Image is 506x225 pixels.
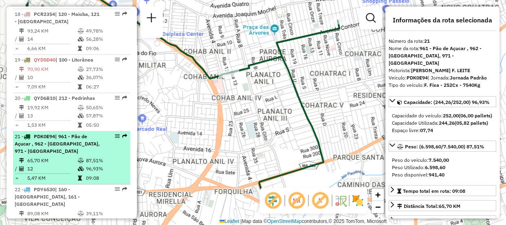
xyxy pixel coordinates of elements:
[122,57,127,62] em: Rota exportada
[86,83,127,91] td: 06:27
[404,99,490,105] span: Capacidade: (244,26/252,00) 96,93%
[15,133,100,154] span: | 961 - Pão de Açucar , 962 - [GEOGRAPHIC_DATA], 971 - [GEOGRAPHIC_DATA]
[15,57,93,63] span: 19 -
[86,73,127,82] td: 36,07%
[27,121,77,129] td: 1,53 KM
[218,218,389,225] div: Map data © contributors,© 2025 TomTom, Microsoft
[27,35,77,43] td: 14
[34,133,55,139] span: PDK0E94
[439,120,455,126] strong: 244,26
[420,127,433,133] strong: 07,74
[86,174,127,182] td: 09:08
[351,194,364,207] img: Exibir/Ocultar setores
[425,164,445,170] strong: 6.598,60
[15,11,99,24] span: | 120 - Maioba, 121 - [GEOGRAPHIC_DATA]
[389,74,496,82] div: Veículo:
[429,157,449,163] strong: 7.540,00
[389,109,496,137] div: Capacidade: (244,26/252,00) 96,93%
[27,157,77,165] td: 65,70 KM
[86,112,127,120] td: 57,87%
[78,29,84,33] i: % de utilização do peso
[86,35,127,43] td: 56,28%
[389,185,496,196] a: Tempo total em rota: 09:08
[86,44,127,53] td: 09:06
[27,27,77,35] td: 93,24 KM
[15,83,19,91] td: =
[19,67,24,72] i: Distância Total
[389,45,482,66] strong: 961 - Pão de Açucar , 962 - [GEOGRAPHIC_DATA], 971 - [GEOGRAPHIC_DATA]
[86,104,127,112] td: 50,65%
[19,211,24,216] i: Distância Total
[15,35,19,43] td: /
[450,75,487,81] strong: Jornada Padrão
[78,67,84,72] i: % de utilização do peso
[78,75,84,80] i: % de utilização da cubagem
[122,11,127,16] em: Rota exportada
[428,75,487,81] span: | Jornada:
[429,172,444,178] strong: 941,40
[389,96,496,107] a: Capacidade: (244,26/252,00) 96,93%
[86,157,127,165] td: 87,51%
[115,57,120,62] em: Opções
[78,166,84,171] i: % de utilização da cubagem
[375,190,381,200] span: +
[27,210,77,218] td: 89,08 KM
[86,165,127,173] td: 96,93%
[443,112,459,119] strong: 252,00
[389,67,496,74] div: Motorista:
[372,201,384,213] a: Zoom out
[392,164,493,171] div: Peso Utilizado:
[424,82,480,88] strong: F. Fixa - 252Cx - 7540Kg
[15,112,19,120] td: /
[122,134,127,139] em: Rota exportada
[86,121,127,129] td: 05:50
[392,119,493,127] div: Capacidade Utilizada:
[34,57,55,63] span: QYD5D40
[27,73,77,82] td: 10
[143,10,160,28] a: Nova sessão e pesquisa
[389,16,496,24] h4: Informações da rota selecionada
[407,75,428,81] strong: PDK0E94
[439,203,460,209] span: 65,70 KM
[19,158,24,163] i: Distância Total
[78,37,84,42] i: % de utilização da cubagem
[389,200,496,211] a: Distância Total:65,70 KM
[86,27,127,35] td: 49,78%
[15,44,19,53] td: =
[86,210,127,218] td: 39,11%
[78,158,84,163] i: % de utilização do peso
[15,186,80,207] span: 22 -
[15,165,19,173] td: /
[115,134,120,139] em: Opções
[27,174,77,182] td: 5,47 KM
[424,38,430,44] strong: 21
[287,191,306,210] span: Exibir NR
[15,133,100,154] span: 21 -
[19,105,24,110] i: Distância Total
[19,113,24,118] i: Total de Atividades
[78,176,82,181] i: Tempo total em rota
[15,95,95,101] span: 20 -
[78,211,84,216] i: % de utilização do peso
[34,186,55,192] span: PDY6530
[122,187,127,192] em: Rota exportada
[389,141,496,152] a: Peso: (6.598,60/7.540,00) 87,51%
[397,218,447,224] span: Total de atividades:
[27,104,77,112] td: 19,92 KM
[405,143,484,150] span: Peso: (6.598,60/7.540,00) 87,51%
[397,203,460,210] div: Distância Total:
[78,46,82,51] i: Tempo total em rota
[27,83,77,91] td: 7,09 KM
[34,11,55,17] span: PCR2354
[442,218,447,224] strong: 12
[455,120,488,126] strong: (05,82 pallets)
[27,165,77,173] td: 12
[115,11,120,16] em: Opções
[15,11,99,24] span: 18 -
[78,84,82,89] i: Tempo total em rota
[389,82,496,89] div: Tipo do veículo:
[310,191,330,210] span: Exibir rótulo
[19,166,24,171] i: Total de Atividades
[392,171,493,179] div: Peso disponível:
[392,157,449,163] span: Peso do veículo:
